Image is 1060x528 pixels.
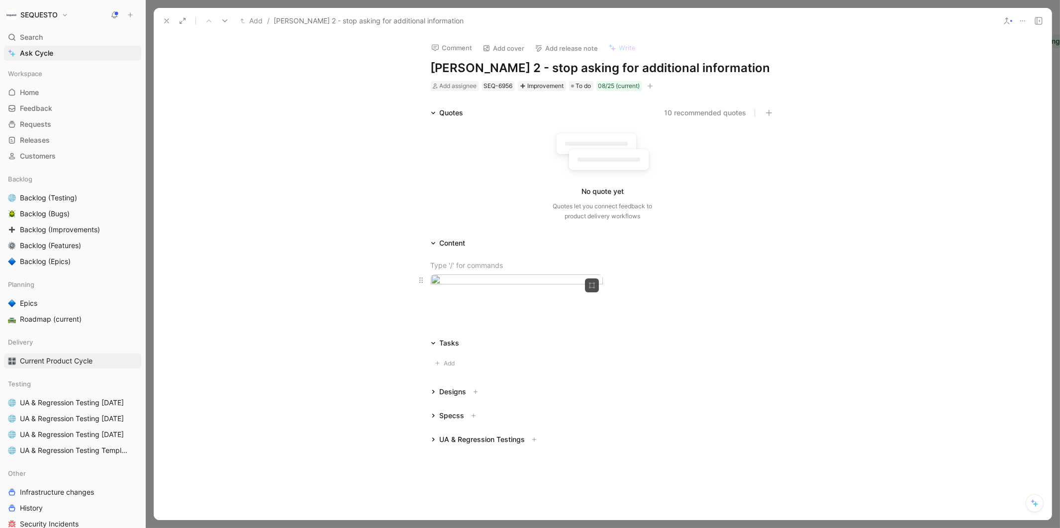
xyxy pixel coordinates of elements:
[8,431,16,439] img: 🌐
[4,443,141,458] a: 🌐UA & Regression Testing Template
[518,81,566,91] div: ➕Improvement
[598,81,640,91] div: 08/25 (current)
[6,10,16,20] img: SEQUESTO
[6,313,18,325] button: 🛣️
[4,117,141,132] a: Requests
[8,468,26,478] span: Other
[4,172,141,186] div: Backlog
[8,242,16,250] img: ⚙️
[4,222,141,237] a: ➕Backlog (Improvements)
[6,444,18,456] button: 🌐
[4,312,141,327] a: 🛣️Roadmap (current)
[4,149,141,164] a: Customers
[20,47,53,59] span: Ask Cycle
[20,135,50,145] span: Releases
[619,43,636,52] span: Write
[238,15,265,27] button: Add
[20,356,93,366] span: Current Product Cycle
[20,298,37,308] span: Epics
[8,446,16,454] img: 🌐
[20,119,51,129] span: Requests
[20,193,77,203] span: Backlog (Testing)
[553,201,653,221] div: Quotes let you connect feedback to product delivery workflows
[6,240,18,252] button: ⚙️
[4,206,141,221] a: 🪲Backlog (Bugs)
[20,430,124,440] span: UA & Regression Testing [DATE]
[20,103,52,113] span: Feedback
[444,358,458,368] span: Add
[20,314,82,324] span: Roadmap (current)
[267,15,270,27] span: /
[8,210,16,218] img: 🪲
[4,376,141,391] div: Testing
[6,413,18,425] button: 🌐
[8,174,32,184] span: Backlog
[20,10,58,19] h1: SEQUESTO
[6,355,18,367] button: 🎛️
[520,81,564,91] div: Improvement
[431,60,775,76] h1: [PERSON_NAME] 2 - stop asking for additional information
[478,41,529,55] button: Add cover
[427,107,468,119] div: Quotes
[427,434,544,445] div: UA & Regression Testings
[4,254,141,269] a: 🔷Backlog (Epics)
[4,501,141,516] a: History
[431,274,603,288] img: image.png
[8,279,34,289] span: Planning
[8,69,42,79] span: Workspace
[6,224,18,236] button: ➕
[4,101,141,116] a: Feedback
[4,485,141,500] a: Infrastructure changes
[8,315,16,323] img: 🛣️
[6,429,18,440] button: 🌐
[4,296,141,311] a: 🔷Epics
[4,190,141,205] a: 🌐Backlog (Testing)
[440,337,460,349] div: Tasks
[4,427,141,442] a: 🌐UA & Regression Testing [DATE]
[6,192,18,204] button: 🌐
[20,414,124,424] span: UA & Regression Testing [DATE]
[6,256,18,267] button: 🔷
[4,46,141,61] a: Ask Cycle
[440,410,465,422] div: Specss
[4,466,141,481] div: Other
[440,82,477,89] span: Add assignee
[440,237,466,249] div: Content
[8,337,33,347] span: Delivery
[427,337,464,349] div: Tasks
[440,386,467,398] div: Designs
[431,357,463,370] button: Add
[4,335,141,350] div: Delivery
[4,30,141,45] div: Search
[6,397,18,409] button: 🌐
[8,399,16,407] img: 🌐
[20,257,71,266] span: Backlog (Epics)
[4,376,141,458] div: Testing🌐UA & Regression Testing [DATE]🌐UA & Regression Testing [DATE]🌐UA & Regression Testing [DA...
[4,353,141,368] a: 🎛️Current Product Cycle
[4,335,141,368] div: Delivery🎛️Current Product Cycle
[6,297,18,309] button: 🔷
[530,41,603,55] button: Add release note
[427,237,470,249] div: Content
[20,225,100,235] span: Backlog (Improvements)
[4,277,141,327] div: Planning🔷Epics🛣️Roadmap (current)
[665,107,747,119] button: 10 recommended quotes
[576,81,591,91] span: To do
[20,241,81,251] span: Backlog (Features)
[20,503,43,513] span: History
[581,185,624,197] div: No quote yet
[520,83,526,89] img: ➕
[20,88,39,97] span: Home
[20,487,94,497] span: Infrastructure changes
[8,226,16,234] img: ➕
[4,66,141,81] div: Workspace
[20,209,70,219] span: Backlog (Bugs)
[8,299,16,307] img: 🔷
[427,386,485,398] div: Designs
[8,415,16,423] img: 🌐
[484,81,513,91] div: SEQ-6956
[4,395,141,410] a: 🌐UA & Regression Testing [DATE]
[4,85,141,100] a: Home
[4,172,141,269] div: Backlog🌐Backlog (Testing)🪲Backlog (Bugs)➕Backlog (Improvements)⚙️Backlog (Features)🔷Backlog (Epics)
[274,15,464,27] span: [PERSON_NAME] 2 - stop asking for additional information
